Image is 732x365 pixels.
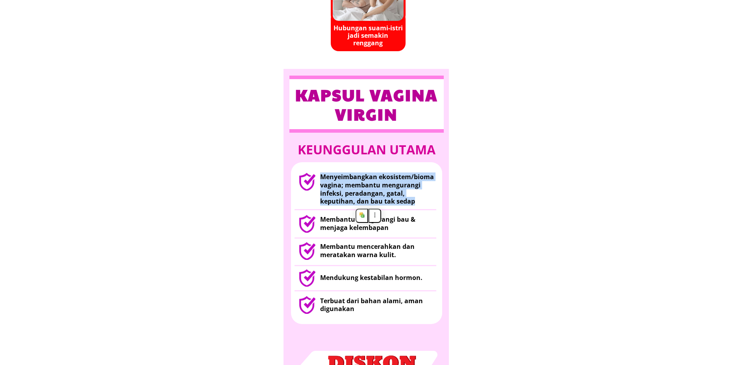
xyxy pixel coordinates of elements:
[320,173,441,206] h3: Menyeimbangkan ekosistem/bioma vagina; membantu mengurangi infeksi, peradangan, gatal, keputihan,...
[320,274,437,282] h3: Mendukung kestabilan hormon.
[320,243,437,259] h3: Membantu mencerahkan dan meratakan warna kulit.
[320,297,437,313] h3: Terbuat dari bahan alami, aman digunakan
[292,139,441,159] h1: Keunggulan utama
[333,24,403,55] h2: Hubungan suami-istri jadi semakin renggang
[290,85,443,124] h3: Kapsul vagina virgin
[320,215,439,232] h3: Membantu mengurangi bau & menjaga kelembapan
